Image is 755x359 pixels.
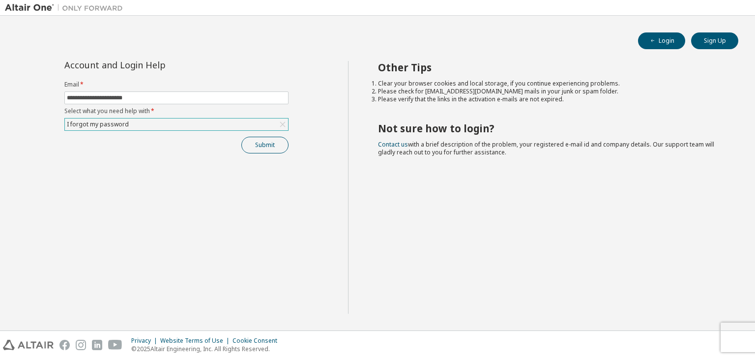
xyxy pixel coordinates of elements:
div: Website Terms of Use [160,337,232,345]
img: instagram.svg [76,340,86,350]
h2: Not sure how to login? [378,122,721,135]
button: Login [638,32,685,49]
p: © 2025 Altair Engineering, Inc. All Rights Reserved. [131,345,283,353]
label: Email [64,81,289,89]
img: youtube.svg [108,340,122,350]
button: Sign Up [691,32,738,49]
li: Clear your browser cookies and local storage, if you continue experiencing problems. [378,80,721,88]
div: Privacy [131,337,160,345]
img: linkedin.svg [92,340,102,350]
img: facebook.svg [59,340,70,350]
button: Submit [241,137,289,153]
a: Contact us [378,140,408,149]
div: I forgot my password [65,119,130,130]
li: Please check for [EMAIL_ADDRESS][DOMAIN_NAME] mails in your junk or spam folder. [378,88,721,95]
h2: Other Tips [378,61,721,74]
div: Account and Login Help [64,61,244,69]
div: I forgot my password [65,119,288,130]
label: Select what you need help with [64,107,289,115]
div: Cookie Consent [232,337,283,345]
span: with a brief description of the problem, your registered e-mail id and company details. Our suppo... [378,140,714,156]
li: Please verify that the links in the activation e-mails are not expired. [378,95,721,103]
img: Altair One [5,3,128,13]
img: altair_logo.svg [3,340,54,350]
